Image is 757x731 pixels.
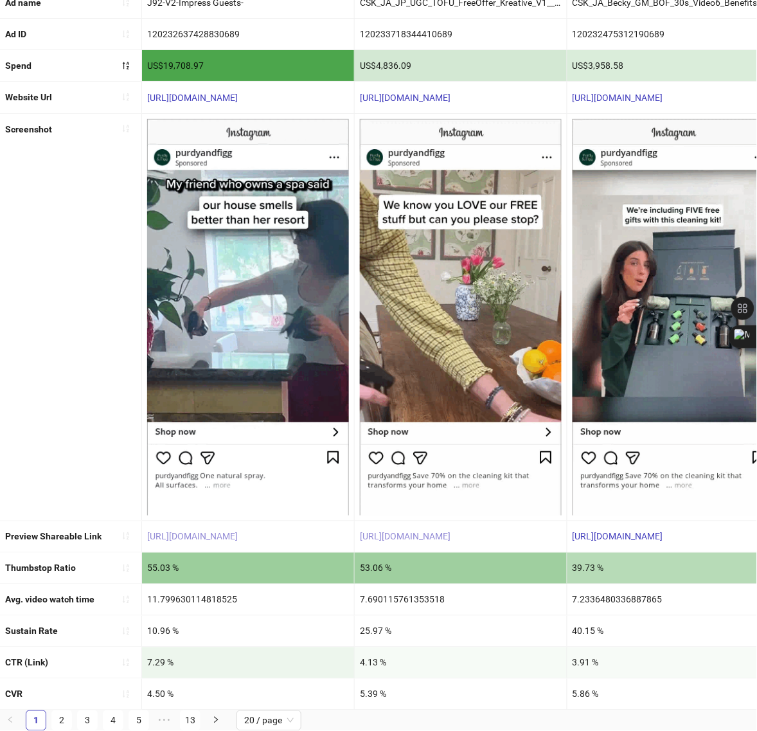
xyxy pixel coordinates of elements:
[142,616,354,647] div: 10.96 %
[5,658,48,668] b: CTR (Link)
[206,710,226,731] li: Next Page
[142,50,354,81] div: US$19,708.97
[52,711,71,730] a: 2
[26,710,46,731] li: 1
[5,626,58,636] b: Sustain Rate
[142,647,354,678] div: 7.29 %
[5,60,31,71] b: Spend
[236,710,301,731] div: Page Size
[5,29,26,39] b: Ad ID
[77,710,98,731] li: 3
[5,532,102,542] b: Preview Shareable Link
[212,716,220,724] span: right
[147,119,349,516] img: Screenshot 120232637428830689
[154,710,175,731] span: •••
[147,93,238,103] a: [URL][DOMAIN_NAME]
[78,711,97,730] a: 3
[142,19,354,50] div: 120232637428830689
[121,61,130,70] span: sort-descending
[5,92,52,102] b: Website Url
[6,716,14,724] span: left
[147,532,238,542] a: [URL][DOMAIN_NAME]
[121,564,130,573] span: sort-ascending
[142,553,354,584] div: 55.03 %
[5,124,52,134] b: Screenshot
[360,119,562,516] img: Screenshot 120233718344410689
[121,93,130,102] span: sort-ascending
[573,532,663,542] a: [URL][DOMAIN_NAME]
[355,679,567,710] div: 5.39 %
[121,658,130,667] span: sort-ascending
[154,710,175,731] li: Next 5 Pages
[355,616,567,647] div: 25.97 %
[360,93,450,103] a: [URL][DOMAIN_NAME]
[355,647,567,678] div: 4.13 %
[129,711,148,730] a: 5
[121,30,130,39] span: sort-ascending
[51,710,72,731] li: 2
[121,627,130,636] span: sort-ascending
[573,93,663,103] a: [URL][DOMAIN_NAME]
[355,553,567,584] div: 53.06 %
[103,711,123,730] a: 4
[5,595,94,605] b: Avg. video watch time
[5,563,76,573] b: Thumbstop Ratio
[129,710,149,731] li: 5
[121,124,130,133] span: sort-ascending
[355,19,567,50] div: 120233718344410689
[26,711,46,730] a: 1
[142,679,354,710] div: 4.50 %
[355,50,567,81] div: US$4,836.09
[103,710,123,731] li: 4
[142,584,354,615] div: 11.799630114818525
[206,710,226,731] button: right
[244,711,294,730] span: 20 / page
[360,532,450,542] a: [URL][DOMAIN_NAME]
[355,584,567,615] div: 7.690115761353518
[5,689,22,699] b: CVR
[181,711,200,730] a: 13
[121,690,130,699] span: sort-ascending
[180,710,200,731] li: 13
[121,595,130,604] span: sort-ascending
[121,532,130,541] span: sort-ascending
